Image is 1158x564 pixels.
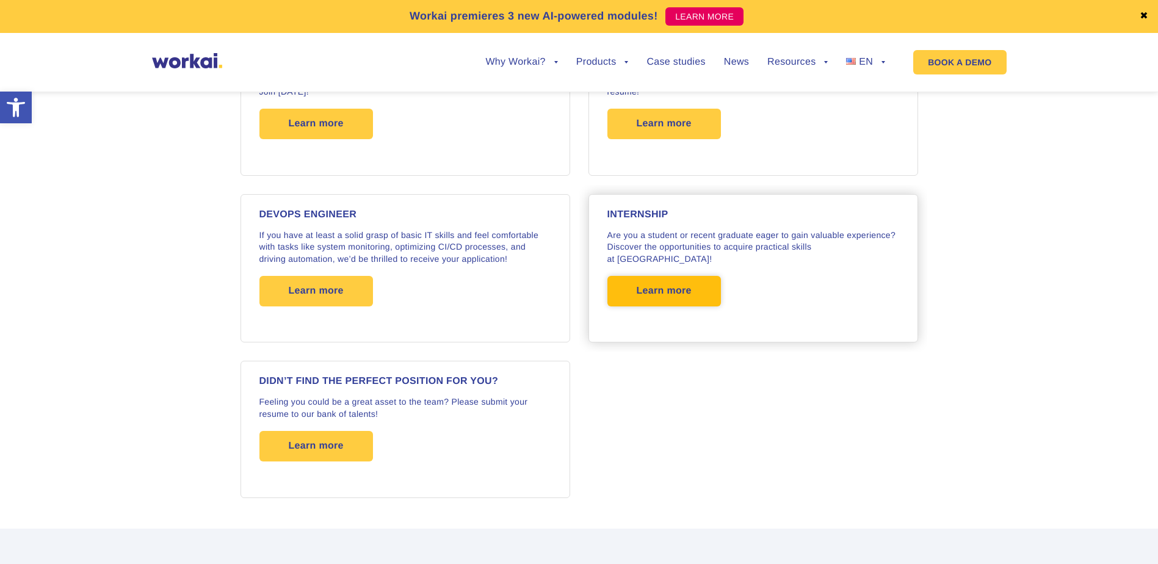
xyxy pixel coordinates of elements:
a: ✖ [1140,12,1148,21]
a: Products [576,57,629,67]
span: Learn more [289,276,344,306]
a: Didn’t find the perfect position for you? Feeling you could be a great asset to the team? Please ... [231,352,579,507]
a: Why Workai? [485,57,557,67]
span: Learn more [637,109,692,139]
a: BOOK A DEMO [913,50,1006,74]
h4: DEVOPS ENGINEER [259,210,551,220]
span: Learn more [289,109,344,139]
span: Feeling you could be a great asset to the team? Please submit your resume to our bank of talents! [259,397,528,418]
strong: Internship [607,209,668,220]
span: Learn more [637,276,692,306]
a: Internship Are you a student or recent graduate eager to gain valuable experience? Discover the o... [579,185,927,352]
strong: Didn’t find the perfect position for you? [259,376,499,386]
a: News [724,57,749,67]
p: Are you a student or recent graduate eager to gain valuable experience? Discover the opportunitie... [607,230,899,265]
a: Resources [767,57,828,67]
p: If you have at least a solid grasp of basic IT skills and feel comfortable with tasks like system... [259,230,551,265]
span: EN [859,57,873,67]
span: Learn more [289,431,344,461]
a: SOLUTIONS ARCHITECT Experienced in building Enterprise SaaS applications? Strong problem-solving ... [231,18,579,185]
a: PRODUCT MARKETING MANAGER If you have a strong passion for modern technology, excellent communica... [579,18,927,185]
a: DEVOPS ENGINEER If you have at least a solid grasp of basic IT skills and feel comfortable with t... [231,185,579,352]
a: LEARN MORE [665,7,744,26]
a: Case studies [646,57,705,67]
p: Workai premieres 3 new AI-powered modules! [410,8,658,24]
